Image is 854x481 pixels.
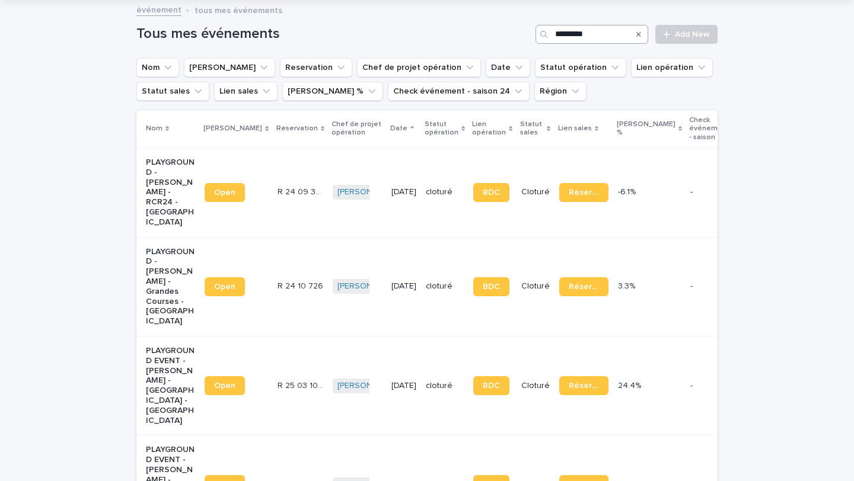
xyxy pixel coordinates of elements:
[425,118,458,140] p: Statut opération
[146,346,195,425] p: PLAYGROUND EVENT - [PERSON_NAME] - [GEOGRAPHIC_DATA] - [GEOGRAPHIC_DATA]
[278,279,326,291] p: R 24 10 726
[184,58,275,77] button: Lien Stacker
[282,82,383,101] button: Marge %
[569,381,599,390] span: Réservation
[426,281,464,291] p: cloturé
[569,188,599,197] span: Réservation
[486,58,530,77] button: Date
[136,25,531,43] h1: Tous mes événements
[521,381,550,391] p: Cloturé
[146,247,195,326] p: PLAYGROUND - [PERSON_NAME] - Grandes Courses - [GEOGRAPHIC_DATA]
[136,147,813,237] tr: PLAYGROUND - [PERSON_NAME] - RCR24 - [GEOGRAPHIC_DATA]OpenR 24 09 3760R 24 09 3760 [PERSON_NAME] ...
[473,183,509,202] a: BDC
[278,379,326,391] p: R 25 03 1011
[278,185,326,197] p: R 24 09 3760
[631,58,713,77] button: Lien opération
[618,279,638,291] p: 3.3%
[214,381,235,390] span: Open
[520,118,544,140] p: Statut sales
[534,82,587,101] button: Région
[337,281,402,291] a: [PERSON_NAME]
[276,122,318,135] p: Reservation
[689,114,729,144] p: Check événement - saison 24
[535,58,626,77] button: Statut opération
[203,122,262,135] p: [PERSON_NAME]
[521,281,550,291] p: Cloturé
[205,376,245,395] a: Open
[559,376,608,395] a: Réservation
[483,188,500,197] span: BDC
[280,58,352,77] button: Reservation
[136,2,181,16] a: événement
[332,118,383,140] p: Chef de projet opération
[521,187,550,197] p: Cloturé
[617,118,675,140] p: [PERSON_NAME] %
[559,277,608,296] a: Réservation
[337,381,402,391] a: [PERSON_NAME]
[214,188,235,197] span: Open
[559,183,608,202] a: Réservation
[214,283,235,291] span: Open
[618,185,638,197] p: -6.1%
[690,281,735,291] p: -
[483,381,500,390] span: BDC
[214,82,278,101] button: Lien sales
[146,158,195,227] p: PLAYGROUND - [PERSON_NAME] - RCR24 - [GEOGRAPHIC_DATA]
[146,122,162,135] p: Nom
[390,122,407,135] p: Date
[618,379,643,391] p: 24.4%
[136,58,179,77] button: Nom
[205,277,245,296] a: Open
[205,183,245,202] a: Open
[391,187,416,197] p: [DATE]
[483,283,500,291] span: BDC
[391,381,416,391] p: [DATE]
[136,82,209,101] button: Statut sales
[357,58,481,77] button: Chef de projet opération
[558,122,592,135] p: Lien sales
[536,25,648,44] input: Search
[426,187,464,197] p: cloturé
[472,118,506,140] p: Lien opération
[473,277,509,296] a: BDC
[675,30,710,39] span: Add New
[690,187,735,197] p: -
[569,283,599,291] span: Réservation
[337,187,402,197] a: [PERSON_NAME]
[655,25,718,44] a: Add New
[426,381,464,391] p: cloturé
[195,3,282,16] p: tous mes événements
[690,381,735,391] p: -
[136,237,813,336] tr: PLAYGROUND - [PERSON_NAME] - Grandes Courses - [GEOGRAPHIC_DATA]OpenR 24 10 726R 24 10 726 [PERSO...
[391,281,416,291] p: [DATE]
[473,376,509,395] a: BDC
[388,82,530,101] button: Check événement - saison 24
[136,336,813,435] tr: PLAYGROUND EVENT - [PERSON_NAME] - [GEOGRAPHIC_DATA] - [GEOGRAPHIC_DATA]OpenR 25 03 1011R 25 03 1...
